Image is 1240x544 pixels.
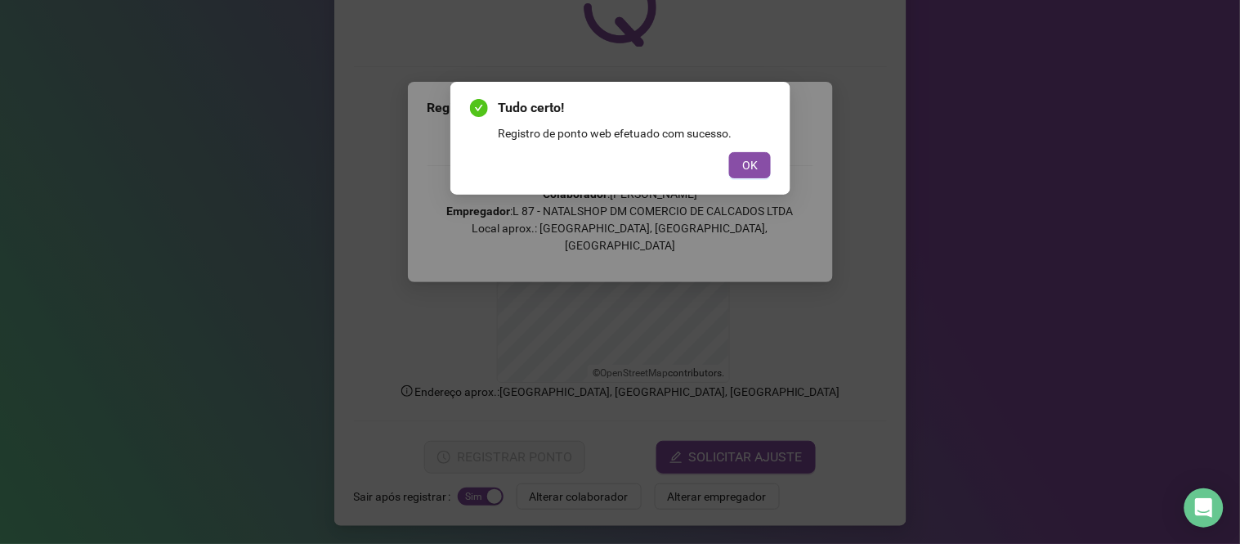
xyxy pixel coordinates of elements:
[470,99,488,117] span: check-circle
[742,156,758,174] span: OK
[1184,488,1224,528] div: Open Intercom Messenger
[498,124,771,142] div: Registro de ponto web efetuado com sucesso.
[498,98,771,118] span: Tudo certo!
[729,152,771,178] button: OK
